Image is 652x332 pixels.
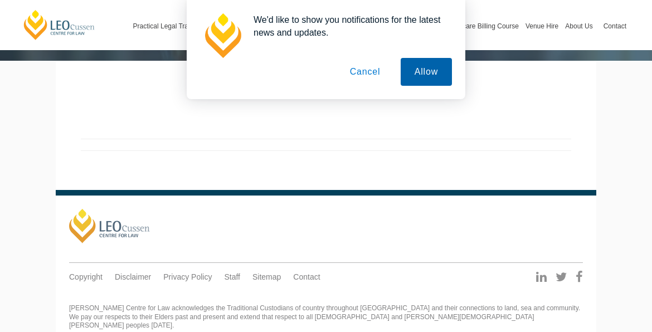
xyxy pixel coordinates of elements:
[252,272,281,282] a: Sitemap
[401,58,452,86] button: Allow
[293,272,320,282] a: Contact
[336,58,395,86] button: Cancel
[69,272,103,282] a: Copyright
[115,272,151,282] a: Disclaimer
[200,13,245,58] img: notification icon
[163,272,212,282] a: Privacy Policy
[245,13,452,39] div: We'd like to show you notifications for the latest news and updates.
[69,209,150,243] a: [PERSON_NAME]
[224,272,240,282] a: Staff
